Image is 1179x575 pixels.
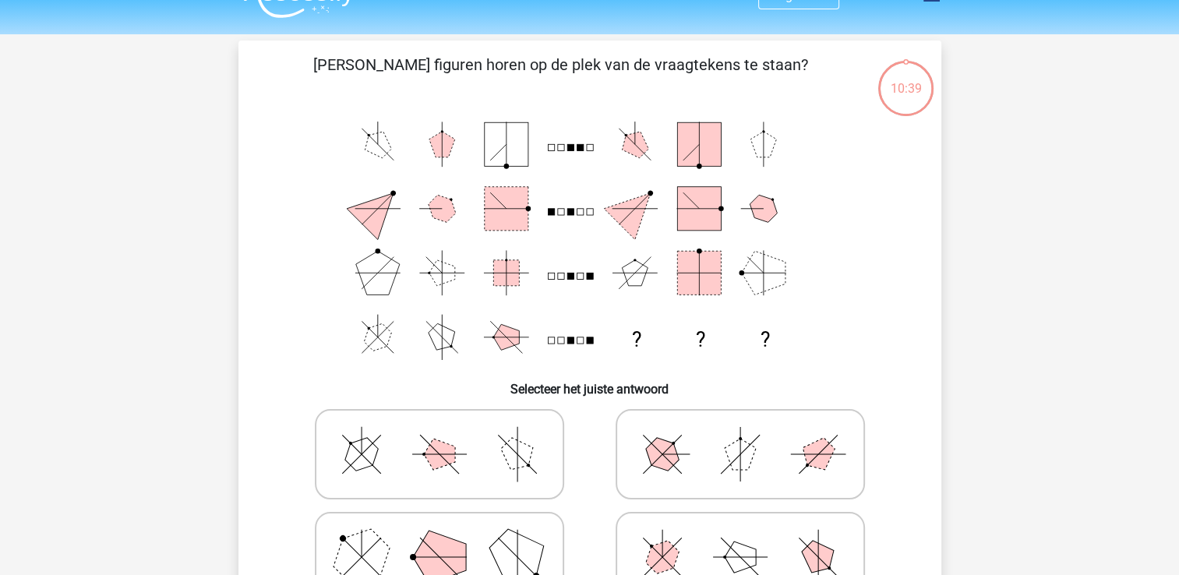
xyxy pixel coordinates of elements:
text: ? [760,328,769,351]
text: ? [631,328,641,351]
h6: Selecteer het juiste antwoord [263,369,916,397]
text: ? [696,328,705,351]
p: [PERSON_NAME] figuren horen op de plek van de vraagtekens te staan? [263,53,858,100]
div: 10:39 [877,59,935,98]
